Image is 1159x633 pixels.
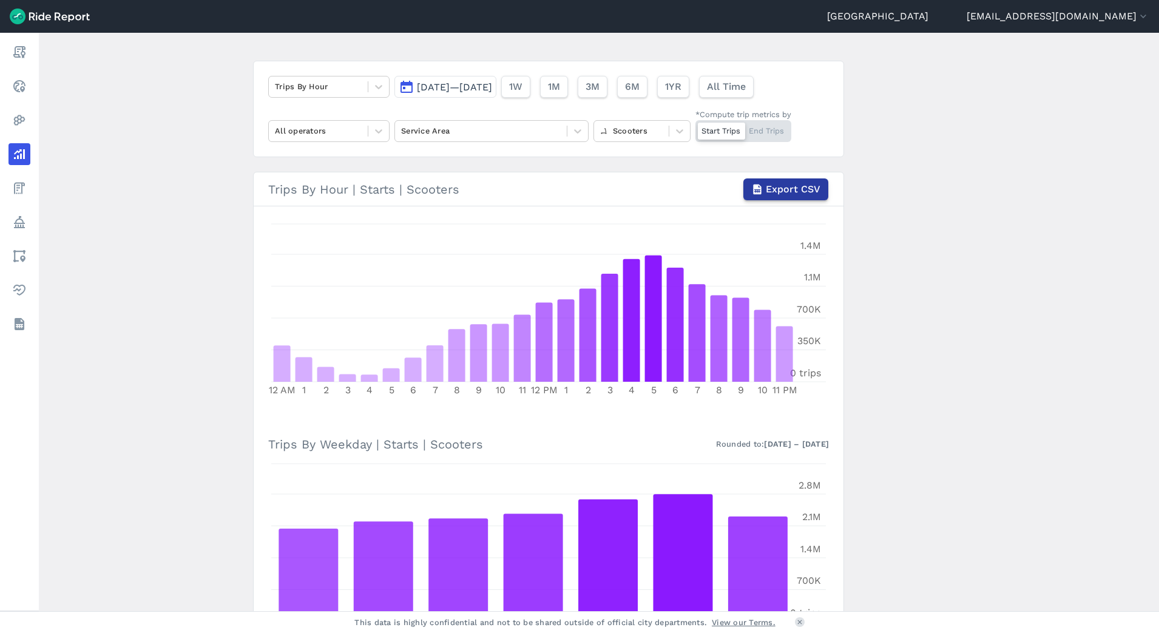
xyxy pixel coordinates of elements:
[548,80,560,94] span: 1M
[367,384,373,396] tspan: 4
[712,617,775,628] a: View our Terms.
[800,240,821,251] tspan: 1.4M
[8,279,30,301] a: Health
[8,177,30,199] a: Fees
[772,384,797,396] tspan: 11 PM
[501,76,530,98] button: 1W
[269,384,296,396] tspan: 12 AM
[764,439,829,449] strong: [DATE] – [DATE]
[651,384,657,396] tspan: 5
[716,438,830,450] div: Rounded to:
[797,303,821,315] tspan: 700K
[509,80,522,94] span: 1W
[699,76,754,98] button: All Time
[665,80,681,94] span: 1YR
[454,384,460,396] tspan: 8
[707,80,746,94] span: All Time
[657,76,689,98] button: 1YR
[10,8,90,24] img: Ride Report
[345,384,351,396] tspan: 3
[302,384,306,396] tspan: 1
[519,384,526,396] tspan: 11
[8,313,30,335] a: Datasets
[827,9,928,24] a: [GEOGRAPHIC_DATA]
[800,543,821,555] tspan: 1.4M
[586,384,591,396] tspan: 2
[797,335,821,347] tspan: 350K
[323,384,329,396] tspan: 2
[790,607,821,618] tspan: 0 trips
[766,182,820,197] span: Export CSV
[738,384,744,396] tspan: 9
[695,384,700,396] tspan: 7
[804,271,821,283] tspan: 1.1M
[625,80,640,94] span: 6M
[8,211,30,233] a: Policy
[268,178,829,200] div: Trips By Hour | Starts | Scooters
[433,384,438,396] tspan: 7
[799,479,821,491] tspan: 2.8M
[797,575,821,586] tspan: 700K
[8,245,30,267] a: Areas
[790,367,821,379] tspan: 0 trips
[410,384,416,396] tspan: 6
[8,75,30,97] a: Realtime
[672,384,678,396] tspan: 6
[8,41,30,63] a: Report
[389,384,394,396] tspan: 5
[578,76,607,98] button: 3M
[394,76,496,98] button: [DATE]—[DATE]
[716,384,722,396] tspan: 8
[564,384,568,396] tspan: 1
[496,384,505,396] tspan: 10
[617,76,647,98] button: 6M
[8,143,30,165] a: Analyze
[476,384,482,396] tspan: 9
[629,384,635,396] tspan: 4
[540,76,568,98] button: 1M
[607,384,613,396] tspan: 3
[586,80,600,94] span: 3M
[268,427,829,461] h3: Trips By Weekday | Starts | Scooters
[417,81,492,93] span: [DATE]—[DATE]
[802,511,821,523] tspan: 2.1M
[967,9,1149,24] button: [EMAIL_ADDRESS][DOMAIN_NAME]
[743,178,828,200] button: Export CSV
[8,109,30,131] a: Heatmaps
[758,384,768,396] tspan: 10
[531,384,558,396] tspan: 12 PM
[695,109,791,120] div: *Compute trip metrics by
